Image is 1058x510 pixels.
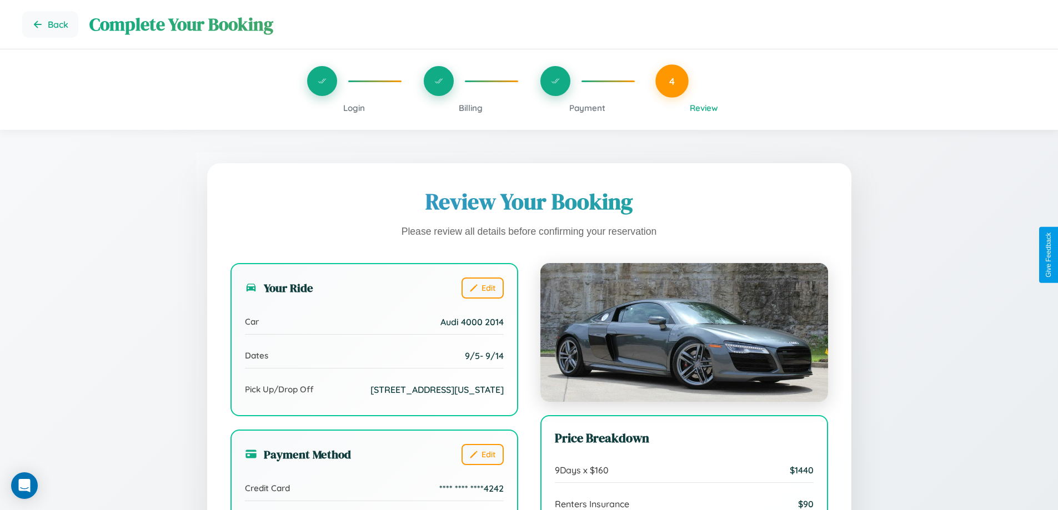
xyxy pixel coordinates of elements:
[230,186,828,216] h1: Review Your Booking
[459,103,483,113] span: Billing
[790,464,814,476] span: $ 1440
[11,472,38,499] div: Open Intercom Messenger
[798,498,814,509] span: $ 90
[22,11,78,38] button: Go back
[555,498,629,509] span: Renters Insurance
[462,277,504,299] button: Edit
[343,103,365,113] span: Login
[245,350,268,361] span: Dates
[569,103,605,113] span: Payment
[1045,233,1052,277] div: Give Feedback
[462,444,504,465] button: Edit
[245,446,351,462] h3: Payment Method
[370,384,504,395] span: [STREET_ADDRESS][US_STATE]
[245,483,290,493] span: Credit Card
[245,384,314,395] span: Pick Up/Drop Off
[245,280,313,296] h3: Your Ride
[89,12,1036,37] h1: Complete Your Booking
[555,464,609,476] span: 9 Days x $ 160
[465,350,504,361] span: 9 / 5 - 9 / 14
[690,103,718,113] span: Review
[540,263,828,402] img: Audi 4000
[245,316,259,327] span: Car
[669,75,675,87] span: 4
[555,430,814,447] h3: Price Breakdown
[230,223,828,241] p: Please review all details before confirming your reservation
[440,316,504,327] span: Audi 4000 2014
